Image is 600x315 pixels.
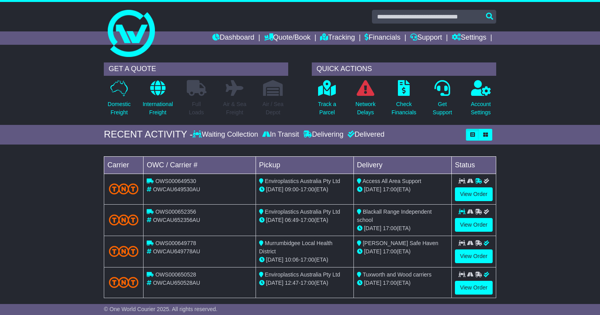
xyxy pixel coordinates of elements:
[285,186,299,192] span: 09:00
[265,209,340,215] span: Enviroplastics Australia Pty Ltd
[455,249,493,263] a: View Order
[357,185,448,194] div: (ETA)
[318,100,336,117] p: Track a Parcel
[143,100,173,117] p: International Freight
[144,156,256,174] td: OWC / Carrier #
[259,256,350,264] div: - (ETA)
[259,279,350,287] div: - (ETA)
[259,185,350,194] div: - (ETA)
[383,248,397,255] span: 17:00
[357,247,448,256] div: (ETA)
[104,62,288,76] div: GET A QUOTE
[353,156,451,174] td: Delivery
[266,280,283,286] span: [DATE]
[300,280,314,286] span: 17:00
[433,100,452,117] p: Get Support
[104,306,217,312] span: © One World Courier 2025. All rights reserved.
[264,31,311,45] a: Quote/Book
[153,217,200,223] span: OWCAU652356AU
[363,271,431,278] span: Tuxworth and Wood carriers
[455,281,493,295] a: View Order
[364,280,381,286] span: [DATE]
[223,100,246,117] p: Air & Sea Freight
[364,225,381,231] span: [DATE]
[259,240,333,255] span: Murrumbidgee Local Health District
[153,248,200,255] span: OWCAU649778AU
[301,130,346,139] div: Delivering
[285,280,299,286] span: 12:47
[455,218,493,232] a: View Order
[391,80,417,121] a: CheckFinancials
[363,178,421,184] span: Access All Area Support
[312,62,496,76] div: QUICK ACTIONS
[212,31,254,45] a: Dashboard
[357,209,432,223] span: Blackall Range Independent school
[153,280,200,286] span: OWCAU650528AU
[455,187,493,201] a: View Order
[266,256,283,263] span: [DATE]
[433,80,453,121] a: GetSupport
[364,248,381,255] span: [DATE]
[153,186,200,192] span: OWCAU649530AU
[265,178,340,184] span: Enviroplastics Australia Pty Ltd
[320,31,355,45] a: Tracking
[155,240,196,246] span: OWS000649778
[383,225,397,231] span: 17:00
[109,183,138,194] img: TNT_Domestic.png
[300,217,314,223] span: 17:00
[357,224,448,233] div: (ETA)
[104,156,144,174] td: Carrier
[357,279,448,287] div: (ETA)
[155,209,196,215] span: OWS000652356
[383,280,397,286] span: 17:00
[346,130,385,139] div: Delivered
[355,100,375,117] p: Network Delays
[363,240,438,246] span: [PERSON_NAME] Safe Haven
[392,100,416,117] p: Check Financials
[355,80,376,121] a: NetworkDelays
[104,129,193,140] div: RECENT ACTIVITY -
[187,100,206,117] p: Full Loads
[265,271,340,278] span: Enviroplastics Australia Pty Ltd
[109,277,138,288] img: TNT_Domestic.png
[266,186,283,192] span: [DATE]
[109,246,138,256] img: TNT_Domestic.png
[285,256,299,263] span: 10:06
[262,100,283,117] p: Air / Sea Depot
[193,130,260,139] div: Waiting Collection
[266,217,283,223] span: [DATE]
[410,31,442,45] a: Support
[364,31,400,45] a: Financials
[452,31,486,45] a: Settings
[260,130,301,139] div: In Transit
[300,256,314,263] span: 17:00
[285,217,299,223] span: 06:49
[259,216,350,224] div: - (ETA)
[109,214,138,225] img: TNT_Domestic.png
[318,80,337,121] a: Track aParcel
[364,186,381,192] span: [DATE]
[256,156,353,174] td: Pickup
[155,271,196,278] span: OWS000650528
[142,80,173,121] a: InternationalFreight
[107,80,131,121] a: DomesticFreight
[155,178,196,184] span: OWS000649530
[451,156,496,174] td: Status
[471,80,491,121] a: AccountSettings
[383,186,397,192] span: 17:00
[108,100,131,117] p: Domestic Freight
[300,186,314,192] span: 17:00
[471,100,491,117] p: Account Settings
